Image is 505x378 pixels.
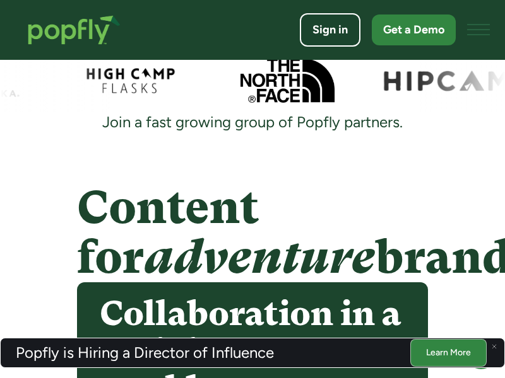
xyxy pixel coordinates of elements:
[372,14,456,45] a: Get a Demo
[383,22,444,38] div: Get a Demo
[467,14,490,45] div: menu
[15,3,133,57] a: home
[312,22,348,38] div: Sign in
[144,231,375,283] em: adventure
[410,339,487,366] a: Learn More
[16,345,274,360] h3: Popfly is Hiring a Director of Influence
[87,112,418,132] div: Join a fast growing group of Popfly partners.
[77,183,428,282] h4: Content for brands
[300,13,360,47] a: Sign in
